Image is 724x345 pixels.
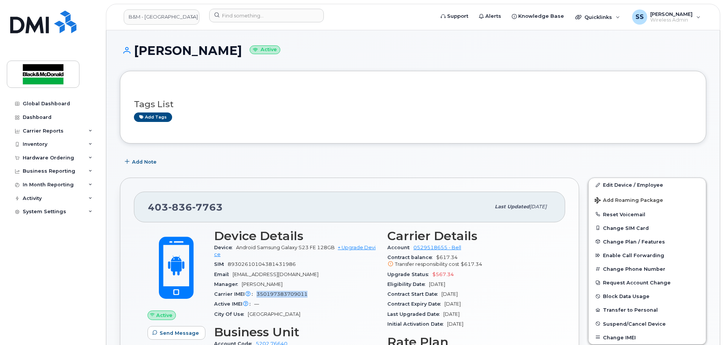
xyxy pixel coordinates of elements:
span: $567.34 [432,272,454,277]
span: [DATE] [444,301,461,307]
span: Contract Expiry Date [387,301,444,307]
span: Active IMEI [214,301,254,307]
h1: [PERSON_NAME] [120,44,706,57]
span: $617.34 [387,254,552,268]
span: Contract Start Date [387,291,441,297]
span: Carrier IMEI [214,291,256,297]
span: Suspend/Cancel Device [603,321,666,326]
button: Block Data Usage [589,289,706,303]
span: [DATE] [443,311,460,317]
span: Upgrade Status [387,272,432,277]
span: Contract balance [387,254,436,260]
span: 403 [148,201,223,213]
span: Change Plan / Features [603,239,665,244]
span: Transfer responsibility cost [395,261,459,267]
button: Add Note [120,155,163,169]
span: Last updated [495,204,530,209]
button: Request Account Change [589,276,706,289]
span: Add Roaming Package [595,197,663,205]
button: Change SIM Card [589,221,706,235]
span: 7763 [192,201,223,213]
span: Active [156,312,172,319]
a: Add tags [134,112,172,122]
span: Enable Call Forwarding [603,253,664,258]
span: [EMAIL_ADDRESS][DOMAIN_NAME] [233,272,318,277]
small: Active [250,45,280,54]
button: Suspend/Cancel Device [589,317,706,331]
h3: Device Details [214,229,378,243]
span: Initial Activation Date [387,321,447,327]
button: Change Phone Number [589,262,706,276]
span: [DATE] [441,291,458,297]
h3: Carrier Details [387,229,552,243]
span: $617.34 [461,261,482,267]
a: 0529518655 - Bell [413,245,461,250]
span: Manager [214,281,242,287]
span: SIM [214,261,228,267]
span: Device [214,245,236,250]
span: Send Message [160,329,199,337]
button: Reset Voicemail [589,208,706,221]
button: Add Roaming Package [589,192,706,208]
span: 836 [168,201,192,213]
span: — [254,301,259,307]
span: Last Upgraded Date [387,311,443,317]
button: Send Message [148,326,205,340]
span: 89302610104381431986 [228,261,296,267]
button: Transfer to Personal [589,303,706,317]
span: [DATE] [530,204,547,209]
a: Edit Device / Employee [589,178,706,192]
button: Enable Call Forwarding [589,248,706,262]
h3: Tags List [134,100,692,109]
h3: Business Unit [214,325,378,339]
span: [DATE] [447,321,463,327]
span: [DATE] [429,281,445,287]
span: Eligibility Date [387,281,429,287]
span: [PERSON_NAME] [242,281,283,287]
span: [GEOGRAPHIC_DATA] [248,311,300,317]
span: Add Note [132,158,157,165]
span: 350197383709011 [256,291,308,297]
span: City Of Use [214,311,248,317]
button: Change IMEI [589,331,706,344]
span: Android Samsung Galaxy S23 FE 128GB [236,245,335,250]
span: Account [387,245,413,250]
button: Change Plan / Features [589,235,706,248]
span: Email [214,272,233,277]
